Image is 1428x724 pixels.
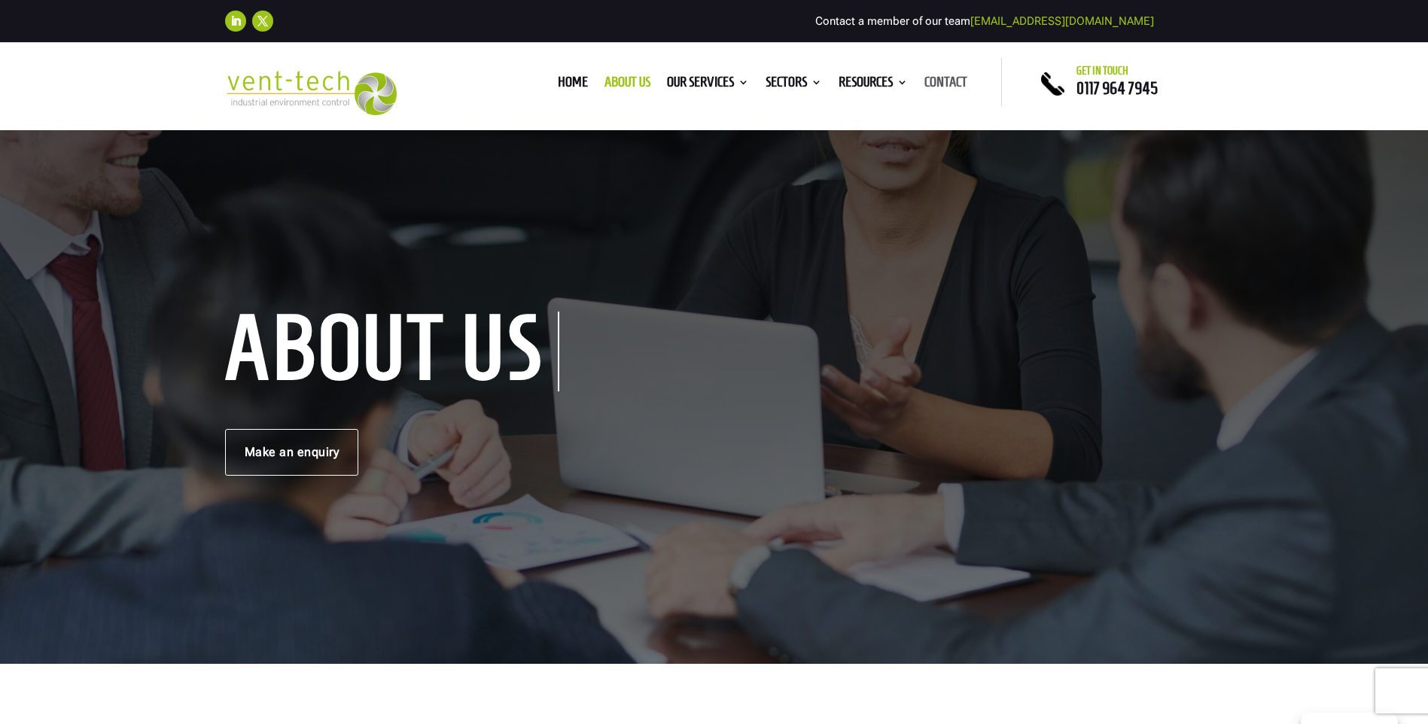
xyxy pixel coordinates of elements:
[924,77,967,93] a: Contact
[225,429,359,476] a: Make an enquiry
[252,11,273,32] a: Follow on X
[225,71,397,115] img: 2023-09-27T08_35_16.549ZVENT-TECH---Clear-background
[1076,79,1158,97] a: 0117 964 7945
[667,77,749,93] a: Our Services
[970,14,1154,28] a: [EMAIL_ADDRESS][DOMAIN_NAME]
[225,11,246,32] a: Follow on LinkedIn
[225,312,559,391] h1: About us
[766,77,822,93] a: Sectors
[558,77,588,93] a: Home
[815,14,1154,28] span: Contact a member of our team
[839,77,908,93] a: Resources
[1076,65,1128,77] span: Get in touch
[604,77,650,93] a: About us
